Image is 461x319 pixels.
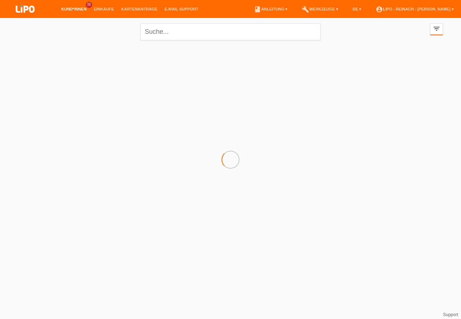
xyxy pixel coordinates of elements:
[302,6,309,13] i: build
[90,7,117,11] a: Einkäufe
[376,6,383,13] i: account_circle
[86,2,92,8] span: 36
[443,312,458,317] a: Support
[118,7,161,11] a: Kartenanträge
[250,7,291,11] a: bookAnleitung ▾
[433,25,440,33] i: filter_list
[254,6,261,13] i: book
[372,7,457,11] a: account_circleLIPO - Reinach - [PERSON_NAME] ▾
[349,7,365,11] a: DE ▾
[7,15,43,20] a: LIPO pay
[298,7,342,11] a: buildWerkzeuge ▾
[58,7,90,11] a: Kund*innen
[161,7,202,11] a: E-Mail Support
[140,23,321,40] input: Suche...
